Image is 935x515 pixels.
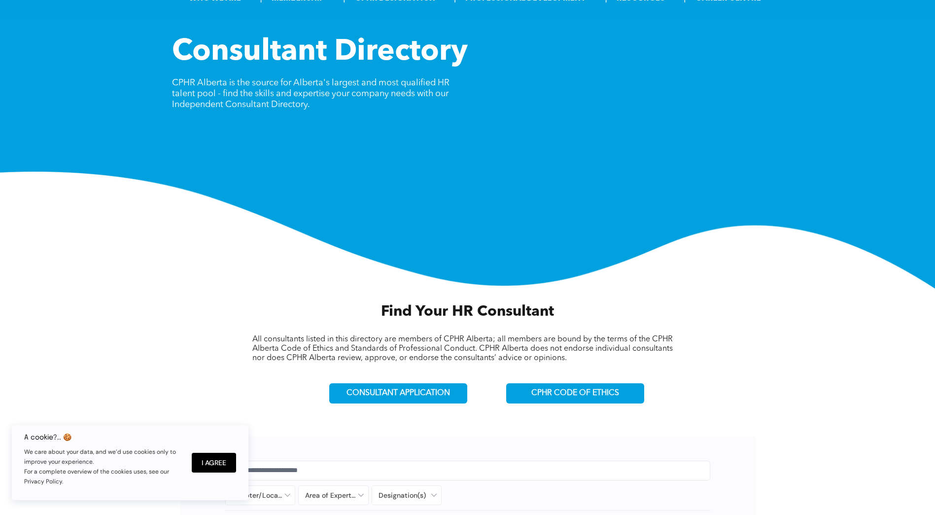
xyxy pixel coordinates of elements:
[24,433,182,441] h6: A cookie?.. 🍪
[24,447,182,486] p: We care about your data, and we’d use cookies only to improve your experience. For a complete ove...
[346,389,450,398] span: CONSULTANT APPLICATION
[531,389,619,398] span: CPHR CODE OF ETHICS
[252,335,673,362] span: All consultants listed in this directory are members of CPHR Alberta; all members are bound by th...
[192,453,236,473] button: I Agree
[329,383,467,404] a: CONSULTANT APPLICATION
[506,383,644,404] a: CPHR CODE OF ETHICS
[172,37,468,67] span: Consultant Directory
[381,304,554,319] span: Find Your HR Consultant
[172,78,450,109] span: CPHR Alberta is the source for Alberta's largest and most qualified HR talent pool - find the ski...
